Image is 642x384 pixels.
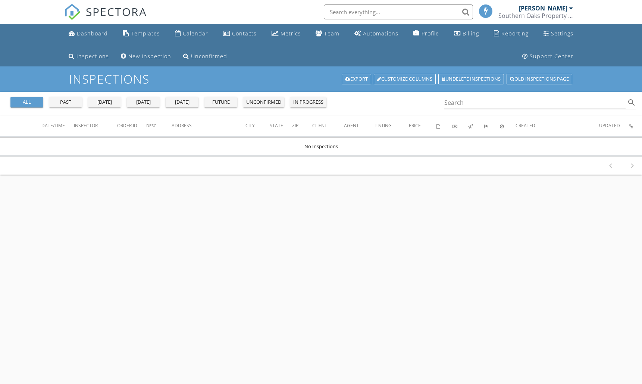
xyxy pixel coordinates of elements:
[375,122,392,129] span: Listing
[118,50,174,63] a: New Inspection
[516,122,535,129] span: Created
[49,97,82,107] button: past
[207,99,234,106] div: future
[599,122,620,129] span: Updated
[530,53,573,60] div: Support Center
[52,99,79,106] div: past
[436,116,452,137] th: Agreements signed: Not sorted.
[169,99,195,106] div: [DATE]
[270,122,283,129] span: State
[91,99,118,106] div: [DATE]
[451,27,482,41] a: Billing
[444,97,626,109] input: Search
[117,116,146,137] th: Order ID: Not sorted.
[172,116,245,137] th: Address: Not sorted.
[500,116,516,137] th: Canceled: Not sorted.
[232,30,257,37] div: Contacts
[131,30,160,37] div: Templates
[363,30,398,37] div: Automations
[344,116,376,137] th: Agent: Not sorted.
[629,116,642,137] th: Inspection Details: Not sorted.
[13,99,40,106] div: all
[374,74,436,84] a: Customize Columns
[324,4,473,19] input: Search everything...
[127,97,160,107] button: [DATE]
[180,50,230,63] a: Unconfirmed
[313,27,342,41] a: Team
[409,116,436,137] th: Price: Not sorted.
[269,27,304,41] a: Metrics
[375,116,409,137] th: Listing: Not sorted.
[599,116,629,137] th: Updated: Not sorted.
[281,30,301,37] div: Metrics
[10,97,43,107] button: all
[183,30,208,37] div: Calendar
[342,74,371,84] a: Export
[292,116,312,137] th: Zip: Not sorted.
[293,99,323,106] div: in progress
[41,122,65,129] span: Date/Time
[519,50,576,63] a: Support Center
[88,97,121,107] button: [DATE]
[66,50,112,63] a: Inspections
[501,30,529,37] div: Reporting
[491,27,532,41] a: Reporting
[245,116,270,137] th: City: Not sorted.
[69,72,573,85] h1: Inspections
[172,122,192,129] span: Address
[74,116,117,137] th: Inspector: Not sorted.
[516,116,599,137] th: Created: Not sorted.
[507,74,572,84] a: Old inspections page
[41,116,74,137] th: Date/Time: Not sorted.
[351,27,401,41] a: Automations (Basic)
[409,122,421,129] span: Price
[498,12,573,19] div: Southern Oaks Property Inspectors
[541,27,576,41] a: Settings
[86,4,147,19] span: SPECTORA
[66,27,111,41] a: Dashboard
[146,123,156,128] span: Desc
[64,10,147,26] a: SPECTORA
[172,27,211,41] a: Calendar
[166,97,198,107] button: [DATE]
[245,122,255,129] span: City
[422,30,439,37] div: Profile
[290,97,326,107] button: in progress
[438,74,504,84] a: Undelete inspections
[551,30,573,37] div: Settings
[519,4,567,12] div: [PERSON_NAME]
[130,99,157,106] div: [DATE]
[74,122,98,129] span: Inspector
[76,53,109,60] div: Inspections
[627,98,636,107] i: search
[324,30,339,37] div: Team
[246,99,281,106] div: unconfirmed
[463,30,479,37] div: Billing
[292,122,298,129] span: Zip
[468,116,484,137] th: Published: Not sorted.
[146,116,171,137] th: Desc: Not sorted.
[77,30,108,37] div: Dashboard
[312,122,327,129] span: Client
[117,122,137,129] span: Order ID
[128,53,171,60] div: New Inspection
[191,53,227,60] div: Unconfirmed
[484,116,499,137] th: Submitted: Not sorted.
[452,116,468,137] th: Paid: Not sorted.
[120,27,163,41] a: Templates
[243,97,284,107] button: unconfirmed
[64,4,81,20] img: The Best Home Inspection Software - Spectora
[204,97,237,107] button: future
[270,116,292,137] th: State: Not sorted.
[410,27,442,41] a: Company Profile
[220,27,260,41] a: Contacts
[312,116,344,137] th: Client: Not sorted.
[344,122,359,129] span: Agent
